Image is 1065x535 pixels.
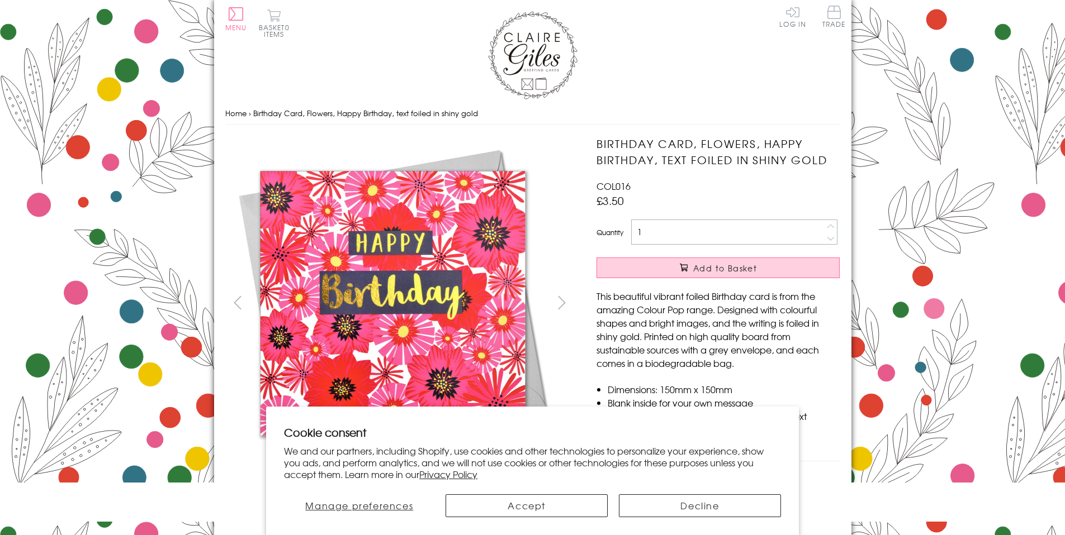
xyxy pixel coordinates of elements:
[284,445,781,480] p: We and our partners, including Shopify, use cookies and other technologies to personalize your ex...
[779,6,806,27] a: Log In
[822,6,846,30] a: Trade
[253,108,478,118] span: Birthday Card, Flowers, Happy Birthday, text foiled in shiny gold
[597,257,840,278] button: Add to Basket
[249,108,251,118] span: ›
[597,136,840,168] h1: Birthday Card, Flowers, Happy Birthday, text foiled in shiny gold
[619,494,781,517] button: Decline
[446,494,608,517] button: Accept
[574,136,910,471] img: Birthday Card, Flowers, Happy Birthday, text foiled in shiny gold
[259,9,290,37] button: Basket0 items
[264,22,290,39] span: 0 items
[225,290,250,315] button: prev
[608,383,840,396] li: Dimensions: 150mm x 150mm
[597,193,624,208] span: £3.50
[225,22,247,32] span: Menu
[693,262,757,274] span: Add to Basket
[225,102,840,125] nav: breadcrumbs
[822,6,846,27] span: Trade
[284,424,781,440] h2: Cookie consent
[608,396,840,409] li: Blank inside for your own message
[597,227,623,237] label: Quantity
[284,494,434,517] button: Manage preferences
[597,289,840,370] p: This beautiful vibrant foiled Birthday card is from the amazing Colour Pop range. Designed with c...
[225,136,560,471] img: Birthday Card, Flowers, Happy Birthday, text foiled in shiny gold
[597,179,631,193] span: COL016
[225,7,247,31] button: Menu
[225,108,247,118] a: Home
[305,499,413,512] span: Manage preferences
[549,290,574,315] button: next
[419,467,477,481] a: Privacy Policy
[488,11,578,99] img: Claire Giles Greetings Cards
